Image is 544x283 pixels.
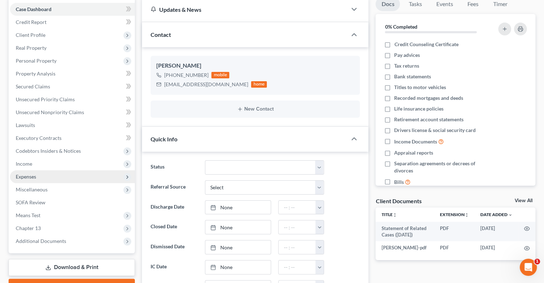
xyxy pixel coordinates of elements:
[16,135,62,141] span: Executory Contracts
[16,225,41,231] span: Chapter 13
[16,83,50,89] span: Secured Claims
[147,260,201,274] label: IC Date
[10,132,135,145] a: Executory Contracts
[279,220,316,234] input: -- : --
[151,31,171,38] span: Contact
[394,105,443,112] span: Life insurance policies
[465,213,469,217] i: unfold_more
[16,148,81,154] span: Codebtors Insiders & Notices
[381,212,397,217] a: Titleunfold_more
[211,72,229,78] div: mobile
[205,220,271,234] a: None
[520,259,537,276] iframe: Intercom live chat
[10,196,135,209] a: SOFA Review
[10,119,135,132] a: Lawsuits
[16,199,45,205] span: SOFA Review
[16,161,32,167] span: Income
[205,260,271,274] a: None
[16,32,45,38] span: Client Profile
[205,201,271,214] a: None
[147,240,201,254] label: Dismissed Date
[376,222,434,241] td: Statement of Related Cases ([DATE])
[147,160,201,175] label: Status
[16,70,55,77] span: Property Analysis
[147,180,201,195] label: Referral Source
[16,186,48,192] span: Miscellaneous
[434,222,475,241] td: PDF
[480,212,513,217] a: Date Added expand_more
[16,96,75,102] span: Unsecured Priority Claims
[164,72,209,79] div: [PHONE_NUMBER]
[434,241,475,254] td: PDF
[205,240,271,254] a: None
[16,6,52,12] span: Case Dashboard
[394,52,420,59] span: Pay advices
[394,127,476,134] span: Drivers license & social security card
[394,138,437,145] span: Income Documents
[151,136,177,142] span: Quick Info
[385,24,417,30] strong: 0% Completed
[16,109,84,115] span: Unsecured Nonpriority Claims
[147,220,201,234] label: Closed Date
[508,213,513,217] i: expand_more
[16,58,57,64] span: Personal Property
[16,212,40,218] span: Means Test
[10,80,135,93] a: Secured Claims
[16,122,35,128] span: Lawsuits
[16,19,46,25] span: Credit Report
[440,212,469,217] a: Extensionunfold_more
[394,84,446,91] span: Titles to motor vehicles
[10,3,135,16] a: Case Dashboard
[376,197,421,205] div: Client Documents
[9,259,135,276] a: Download & Print
[156,62,354,70] div: [PERSON_NAME]
[10,16,135,29] a: Credit Report
[16,238,66,244] span: Additional Documents
[392,213,397,217] i: unfold_more
[394,62,419,69] span: Tax returns
[394,41,458,48] span: Credit Counseling Certificate
[394,116,464,123] span: Retirement account statements
[10,106,135,119] a: Unsecured Nonpriority Claims
[279,260,316,274] input: -- : --
[16,45,46,51] span: Real Property
[394,179,404,186] span: Bills
[394,94,463,102] span: Recorded mortgages and deeds
[10,93,135,106] a: Unsecured Priority Claims
[475,222,518,241] td: [DATE]
[394,149,433,156] span: Appraisal reports
[279,240,316,254] input: -- : --
[394,73,431,80] span: Bank statements
[151,6,338,13] div: Updates & News
[16,174,36,180] span: Expenses
[147,200,201,215] label: Discharge Date
[10,67,135,80] a: Property Analysis
[394,160,489,174] span: Separation agreements or decrees of divorces
[376,241,434,254] td: [PERSON_NAME]-pdf
[534,259,540,264] span: 1
[164,81,248,88] div: [EMAIL_ADDRESS][DOMAIN_NAME]
[515,198,533,203] a: View All
[251,81,267,88] div: home
[156,106,354,112] button: New Contact
[475,241,518,254] td: [DATE]
[279,201,316,214] input: -- : --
